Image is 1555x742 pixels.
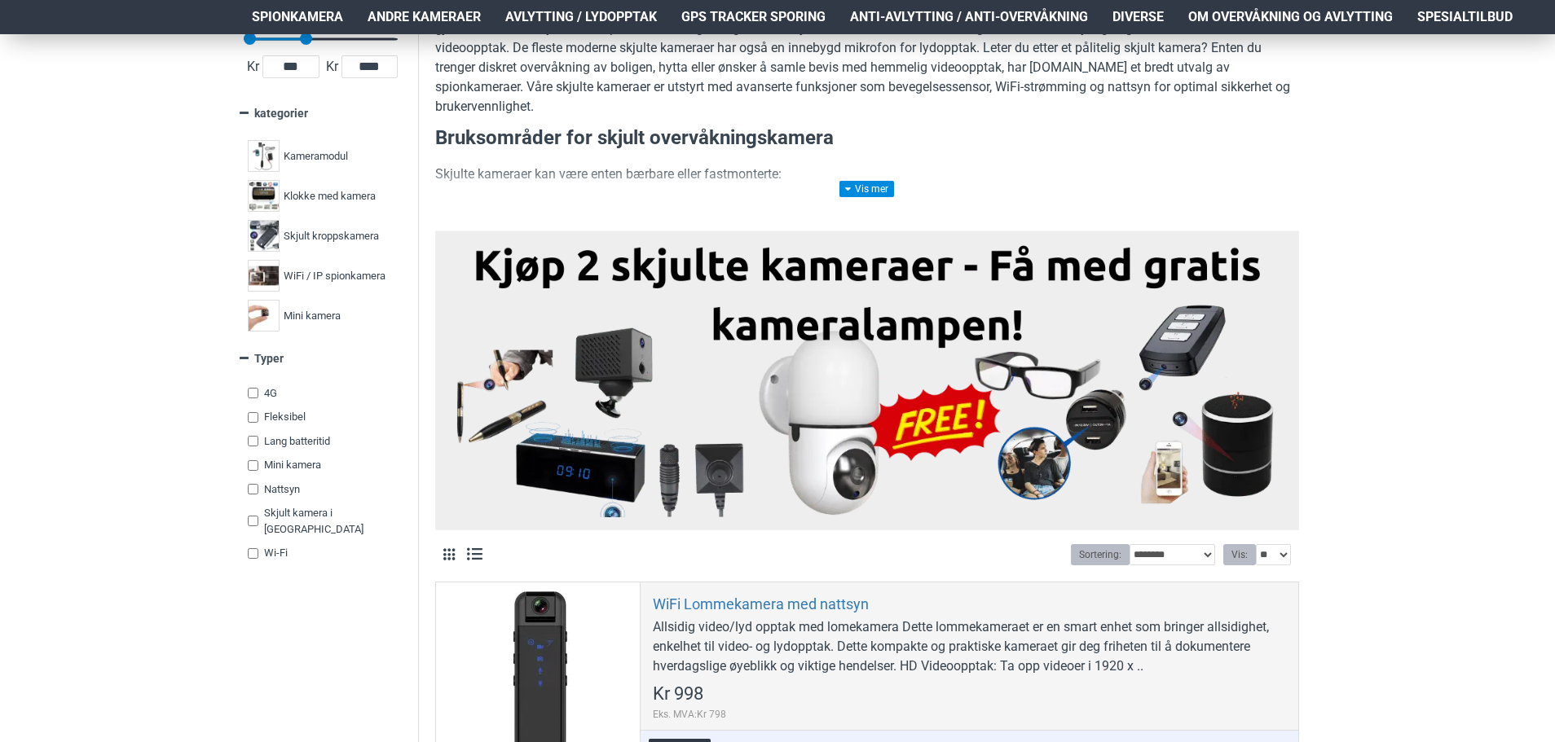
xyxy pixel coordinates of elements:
input: 4G [248,388,258,398]
p: Skjulte kameraer kan være enten bærbare eller fastmonterte: [435,165,1299,184]
span: Kr [244,57,262,77]
li: Disse kan tas med overalt og brukes til skjult filming i situasjoner der diskresjon er nødvendig ... [468,192,1299,231]
a: kategorier [240,99,402,128]
span: Mini kamera [284,308,341,324]
img: Kjøp 2 skjulte kameraer – Få med gratis kameralampe! [447,239,1287,517]
span: WiFi / IP spionkamera [284,268,385,284]
span: Diverse [1112,7,1164,27]
span: Mini kamera [264,457,321,473]
span: Nattsyn [264,481,300,498]
span: Kameramodul [284,148,348,165]
img: Skjult kroppskamera [248,220,280,252]
span: Wi-Fi [264,545,288,561]
div: Allsidig video/lyd opptak med lomekamera Dette lommekameraet er en smart enhet som bringer allsid... [653,617,1286,676]
span: Avlytting / Lydopptak [505,7,657,27]
img: Klokke med kamera [248,180,280,212]
span: Eks. MVA:Kr 798 [653,707,726,722]
span: Klokke med kamera [284,188,376,204]
span: Kr [323,57,341,77]
a: Typer [240,345,402,373]
input: Fleksibel [248,412,258,423]
a: WiFi Lommekamera med nattsyn [653,595,869,613]
label: Vis: [1223,544,1256,565]
strong: Bærbare spionkameraer: [468,194,616,209]
img: Kameramodul [248,140,280,172]
h3: Bruksområder for skjult overvåkningskamera [435,125,1299,152]
input: Wi-Fi [248,548,258,559]
span: Kr 998 [653,685,703,703]
img: Mini kamera [248,300,280,331]
span: Fleksibel [264,409,306,425]
span: Skjult kroppskamera [284,228,379,244]
span: Om overvåkning og avlytting [1188,7,1393,27]
span: Skjult kamera i [GEOGRAPHIC_DATA] [264,505,390,537]
input: Nattsyn [248,484,258,494]
input: Mini kamera [248,460,258,471]
input: Skjult kamera i [GEOGRAPHIC_DATA] [248,516,258,526]
img: WiFi / IP spionkamera [248,260,280,292]
span: Andre kameraer [368,7,481,27]
span: Spesialtilbud [1417,7,1513,27]
label: Sortering: [1071,544,1130,565]
span: GPS Tracker Sporing [681,7,826,27]
span: Anti-avlytting / Anti-overvåkning [850,7,1088,27]
input: Lang batteritid [248,436,258,446]
span: Spionkamera [252,7,343,27]
span: 4G [264,385,277,402]
span: Lang batteritid [264,433,330,450]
